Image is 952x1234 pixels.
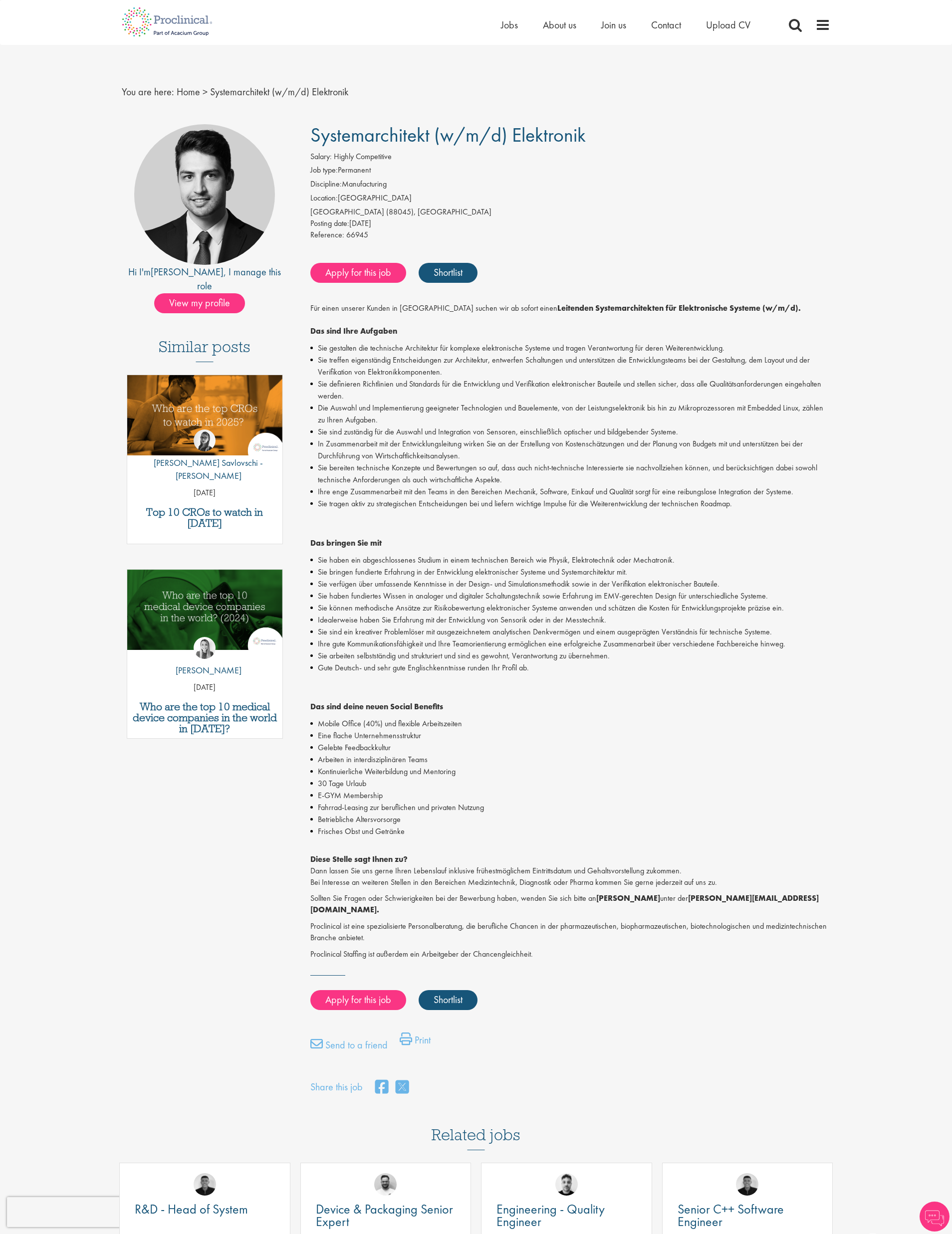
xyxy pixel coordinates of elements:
[177,85,200,98] a: breadcrumb link
[310,193,831,206] li: [GEOGRAPHIC_DATA]
[419,990,477,1010] a: Shortlist
[310,263,406,283] a: Apply for this job
[496,1203,637,1228] a: Engineering - Quality Engineer
[135,1201,248,1218] span: R&D - Head of System
[310,590,831,602] li: Sie haben fundiertes Wissen in analoger und digitaler Schaltungstechnik sowie Erfahrung im EMV-ge...
[310,602,831,614] li: Sie können methodische Ansätze zur Risikobewertung elektronischer Systeme anwenden und schätzen d...
[310,486,831,498] li: Ihre enge Zusammenarbeit mit den Teams in den Bereichen Mechanik, Software, Einkauf und Qualität ...
[400,1032,431,1052] a: Print
[310,438,831,462] li: In Zusammenarbeit mit der Entwicklungsleitung wirken Sie an der Erstellung von Kostenschätzungen ...
[310,566,831,578] li: Sie bringen fundierte Erfahrung in der Entwicklung elektronischer Systeme und Systemarchitektur mit.
[122,265,288,293] div: Hi I'm , I manage this role
[736,1173,758,1196] img: Christian Andersen
[127,375,282,463] a: Link to a post
[310,614,831,626] li: Idealerweise haben Sie Erfahrung mit der Entwicklung von Sensorik oder in der Messtechnik.
[127,682,282,693] p: [DATE]
[557,303,801,313] strong: Leitenden Systemarchitekten für Elektronische Systeme (w/m/d).
[555,1173,578,1196] img: Dean Fisher
[396,1077,409,1098] a: share on twitter
[310,790,831,802] li: E-GYM Membership
[310,754,831,766] li: Arbeiten in interdisziplinären Teams
[496,1201,605,1230] span: Engineering - Quality Engineer
[310,1080,363,1094] label: Share this job
[310,218,349,228] span: Posting date:
[310,893,819,915] strong: [PERSON_NAME][EMAIL_ADDRESS][DOMAIN_NAME].
[310,638,831,650] li: Ihre gute Kommunikationsfähigkeit und Ihre Teamorientierung ermöglichen eine erfolgreiche Zusamme...
[310,554,831,566] li: Sie haben ein abgeschlossenes Studium in einem technischen Bereich wie Physik, Elektrotechnik ode...
[310,825,831,837] li: Frisches Obst und Getränke
[127,570,282,658] a: Link to a post
[310,303,831,960] div: Job description
[678,1203,818,1228] a: Senior C++ Software Engineer
[122,85,174,98] span: You are here:
[432,1101,520,1150] h3: Related jobs
[154,293,245,313] span: View my profile
[194,1173,216,1196] img: Christian Andersen
[151,265,224,278] a: [PERSON_NAME]
[601,18,626,31] a: Join us
[310,179,342,190] label: Discipline:
[596,893,660,903] strong: [PERSON_NAME]
[310,990,406,1010] a: Apply for this job
[127,570,282,650] img: Top 10 Medical Device Companies 2024
[310,802,831,814] li: Fahrrad-Leasing zur beruflichen und privaten Nutzung
[310,498,831,510] li: Sie tragen aktiv zu strategischen Entscheidungen bei und liefern wichtige Impulse für die Weitere...
[310,193,338,204] label: Location:
[651,18,681,31] a: Contact
[310,842,831,888] p: Dann lassen Sie uns gerne Ihren Lebenslauf inklusive frühestmöglichem Eintrittsdatum und Gehaltsv...
[543,18,576,31] span: About us
[310,814,831,825] li: Betriebliche Altersvorsorge
[168,637,241,682] a: Hannah Burke [PERSON_NAME]
[7,1197,135,1227] iframe: reCAPTCHA
[346,229,368,240] span: 66945
[310,626,831,638] li: Sie sind ein kreativer Problemlöser mit ausgezeichnetem analytischen Denkvermögen und einem ausge...
[678,1201,784,1230] span: Senior C++ Software Engineer
[134,124,275,265] img: imeage of recruiter Thomas Wenig
[310,122,586,148] span: Systemarchitekt (w/m/d) Elektronik
[501,18,518,31] a: Jobs
[310,742,831,754] li: Gelebte Feedbackkultur
[310,538,382,548] strong: Das bringen Sie mit
[194,637,216,659] img: Hannah Burke
[419,263,477,283] a: Shortlist
[132,701,277,734] a: Who are the top 10 medical device companies in the world in [DATE]?
[706,18,750,31] span: Upload CV
[310,578,831,590] li: Sie verfügen über umfassende Kenntnisse in der Design- und Simulationsmethodik sowie in der Verif...
[168,664,241,677] p: [PERSON_NAME]
[127,429,282,487] a: Theodora Savlovschi - Wicks [PERSON_NAME] Savlovschi - [PERSON_NAME]
[210,85,348,98] span: Systemarchitekt (w/m/d) Elektronik
[310,206,831,218] div: [GEOGRAPHIC_DATA] (88045), [GEOGRAPHIC_DATA]
[310,893,831,916] p: Sollten Sie Fragen oder Schwierigkeiten bei der Bewerbung haben, wenden Sie sich bitte an unter der
[310,326,397,336] strong: Das sind Ihre Aufgaben
[132,507,277,529] a: Top 10 CROs to watch in [DATE]
[310,402,831,426] li: Die Auswahl und Implementierung geeigneter Technologien und Bauelemente, von der Leistungselektro...
[375,1077,388,1098] a: share on facebook
[334,151,392,162] span: Highly Competitive
[310,462,831,486] li: Sie bereiten technische Konzepte und Bewertungen so auf, dass auch nicht-technische Interessierte...
[310,854,408,864] strong: Diese Stelle sagt Ihnen zu?
[310,303,831,337] p: Für einen unserer Kunden in [GEOGRAPHIC_DATA] suchen wir ab sofort einen
[374,1173,397,1196] img: Emile De Beer
[310,229,344,241] label: Reference:
[310,426,831,438] li: Sie sind zuständig für die Auswahl und Integration von Sensoren, einschließlich optischer und bil...
[310,165,831,179] li: Permanent
[316,1201,453,1230] span: Device & Packaging Senior Expert
[154,295,255,308] a: View my profile
[310,921,831,944] p: Proclinical ist eine spezialisierte Personalberatung, die berufliche Chancen in der pharmazeutisc...
[135,1203,275,1216] a: R&D - Head of System
[310,766,831,778] li: Kontinuierliche Weiterbildung und Mentoring
[310,354,831,378] li: Sie treffen eigenständig Entscheidungen zur Architektur, entwerfen Schaltungen und unterstützen d...
[310,165,338,176] label: Job type:
[316,1203,456,1228] a: Device & Packaging Senior Expert
[310,342,831,354] li: Sie gestalten die technische Architektur für komplexe elektronische Systeme und tragen Verantwort...
[203,85,208,98] span: >
[310,378,831,402] li: Sie definieren Richtlinien und Standards für die Entwicklung und Verifikation elektronischer Baut...
[310,730,831,742] li: Eine flache Unternehmensstruktur
[127,456,282,482] p: [PERSON_NAME] Savlovschi - [PERSON_NAME]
